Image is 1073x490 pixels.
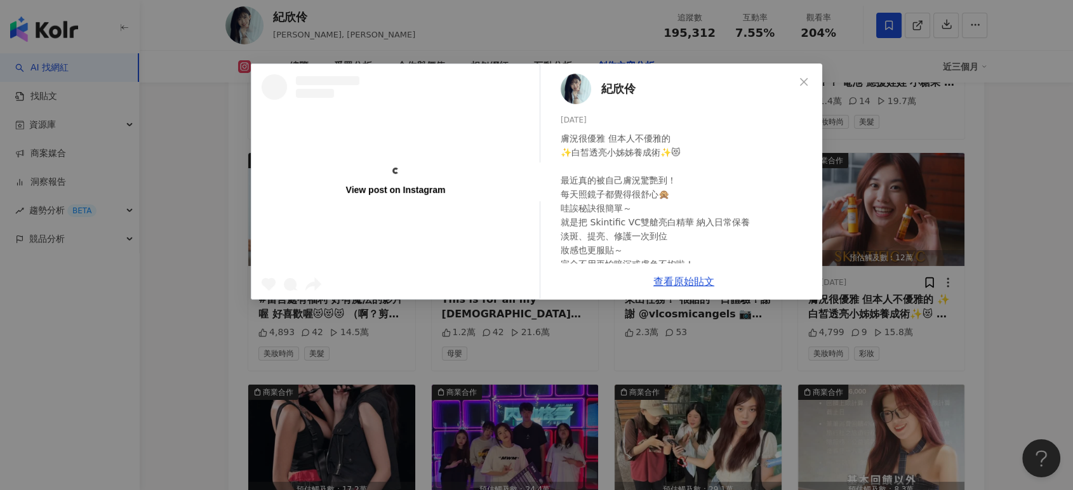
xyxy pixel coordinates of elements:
[561,74,591,104] img: KOL Avatar
[561,131,812,480] div: 膚況很優雅 但本人不優雅的 ✨白皙透亮小姊姊養成術✨😻 最近真的被自己膚況驚艷到！ 每天照鏡子都覺得很舒心🙊 哇誒秘訣很簡單～ 就是把 Skintific VC雙艙亮白精華 納入日常保養 淡斑、...
[561,74,794,104] a: KOL Avatar紀欣伶
[601,80,636,98] span: 紀欣伶
[346,184,446,195] div: View post on Instagram
[799,77,809,87] span: close
[561,114,812,126] div: [DATE]
[791,69,816,95] button: Close
[653,275,714,288] a: 查看原始貼文
[251,64,540,299] a: View post on Instagram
